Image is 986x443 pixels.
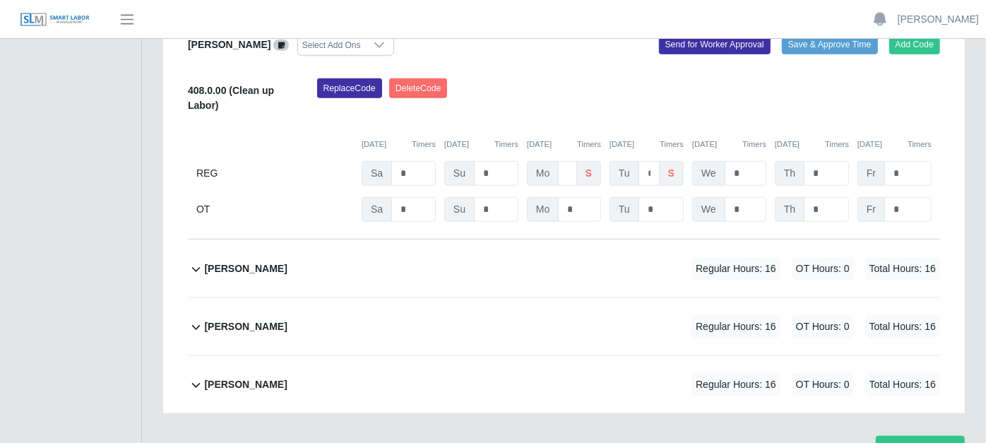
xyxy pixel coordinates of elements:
[775,138,849,150] div: [DATE]
[389,78,448,98] button: DeleteCode
[898,12,979,27] a: [PERSON_NAME]
[188,85,274,111] b: 408.0.00 (Clean up Labor)
[857,197,885,222] span: Fr
[204,261,287,276] b: [PERSON_NAME]
[660,138,684,150] button: Timers
[775,161,804,186] span: Th
[444,161,475,186] span: Su
[865,315,940,338] span: Total Hours: 16
[865,373,940,396] span: Total Hours: 16
[527,197,559,222] span: Mo
[857,161,885,186] span: Fr
[273,39,289,50] a: View/Edit Notes
[692,197,725,222] span: We
[362,161,392,186] span: Sa
[691,315,780,338] span: Regular Hours: 16
[610,161,639,186] span: Tu
[444,138,518,150] div: [DATE]
[889,35,941,54] button: Add Code
[742,138,766,150] button: Timers
[188,39,271,50] b: [PERSON_NAME]
[668,166,675,181] b: s
[792,315,854,338] span: OT Hours: 0
[204,319,287,334] b: [PERSON_NAME]
[692,138,766,150] div: [DATE]
[298,35,365,55] div: Select Add Ons
[865,257,940,280] span: Total Hours: 16
[691,257,780,280] span: Regular Hours: 16
[610,197,639,222] span: Tu
[188,240,940,297] button: [PERSON_NAME] Regular Hours: 16 OT Hours: 0 Total Hours: 16
[527,138,601,150] div: [DATE]
[659,35,771,54] button: Send for Worker Approval
[857,138,932,150] div: [DATE]
[692,161,725,186] span: We
[196,161,353,186] div: REG
[317,78,382,98] button: ReplaceCode
[204,377,287,392] b: [PERSON_NAME]
[792,257,854,280] span: OT Hours: 0
[775,197,804,222] span: Th
[20,12,90,28] img: SLM Logo
[412,138,436,150] button: Timers
[188,298,940,355] button: [PERSON_NAME] Regular Hours: 16 OT Hours: 0 Total Hours: 16
[908,138,932,150] button: Timers
[691,373,780,396] span: Regular Hours: 16
[444,197,475,222] span: Su
[586,166,592,181] b: s
[792,373,854,396] span: OT Hours: 0
[188,356,940,413] button: [PERSON_NAME] Regular Hours: 16 OT Hours: 0 Total Hours: 16
[610,138,684,150] div: [DATE]
[362,197,392,222] span: Sa
[825,138,849,150] button: Timers
[196,197,353,222] div: OT
[494,138,518,150] button: Timers
[782,35,878,54] button: Save & Approve Time
[577,138,601,150] button: Timers
[527,161,559,186] span: Mo
[362,138,436,150] div: [DATE]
